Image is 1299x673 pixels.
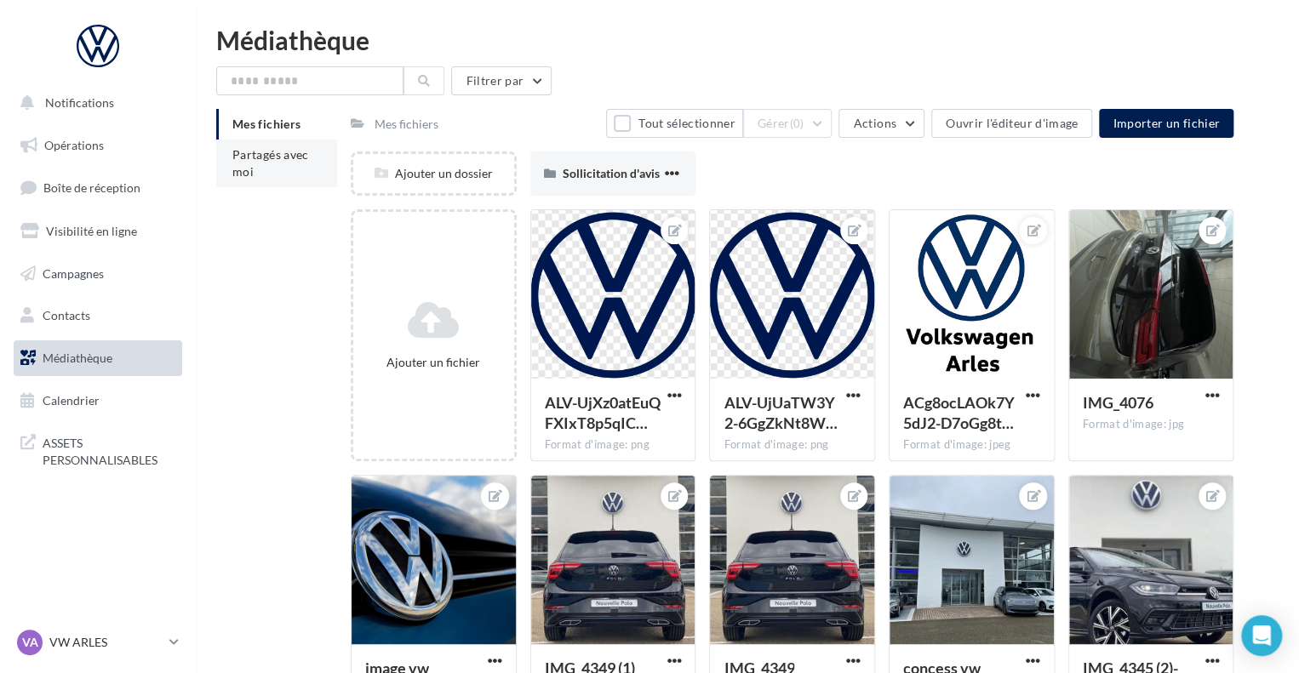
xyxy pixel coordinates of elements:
[1083,393,1153,412] span: IMG_4076
[375,116,438,133] div: Mes fichiers
[10,425,186,475] a: ASSETS PERSONNALISABLES
[724,393,837,432] span: ALV-UjUaTW3Y2-6GgZkNt8W_6qjV_PRQPrjlPR6-FR48_DiRcl1KJ6vR
[563,166,660,180] span: Sollicitation d'avis
[43,265,104,280] span: Campagnes
[903,393,1015,432] span: ACg8ocLAOk7Y5dJ2-D7oGg8tlEzK-EpGBmVVNOKh9kD6nQFaI-prgGuH
[232,117,300,131] span: Mes fichiers
[545,393,661,432] span: ALV-UjXz0atEuQFXIxT8p5qICzVeHGcbPIpw_1ly7mJfFuezHtZ7Ox8F
[10,383,186,419] a: Calendrier
[743,109,833,138] button: Gérer(0)
[216,27,1279,53] div: Médiathèque
[724,437,861,453] div: Format d'image: png
[853,116,896,130] span: Actions
[10,85,179,121] button: Notifications
[43,351,112,365] span: Médiathèque
[790,117,804,130] span: (0)
[606,109,742,138] button: Tout sélectionner
[1113,116,1220,130] span: Importer un fichier
[838,109,924,138] button: Actions
[43,431,175,468] span: ASSETS PERSONNALISABLES
[43,393,100,408] span: Calendrier
[46,224,137,238] span: Visibilité en ligne
[45,95,114,110] span: Notifications
[22,634,38,651] span: VA
[353,165,514,182] div: Ajouter un dossier
[10,256,186,292] a: Campagnes
[10,169,186,206] a: Boîte de réception
[14,626,182,659] a: VA VW ARLES
[1083,417,1220,432] div: Format d'image: jpg
[10,128,186,163] a: Opérations
[931,109,1092,138] button: Ouvrir l'éditeur d'image
[10,214,186,249] a: Visibilité en ligne
[43,180,140,195] span: Boîte de réception
[360,354,507,371] div: Ajouter un fichier
[903,437,1040,453] div: Format d'image: jpeg
[44,138,104,152] span: Opérations
[10,298,186,334] a: Contacts
[49,634,163,651] p: VW ARLES
[232,147,309,179] span: Partagés avec moi
[10,340,186,376] a: Médiathèque
[43,308,90,322] span: Contacts
[545,437,682,453] div: Format d'image: png
[1099,109,1233,138] button: Importer un fichier
[451,66,552,95] button: Filtrer par
[1241,615,1282,656] div: Open Intercom Messenger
